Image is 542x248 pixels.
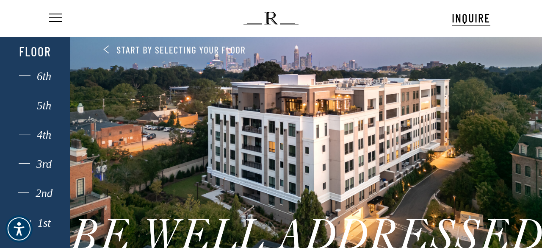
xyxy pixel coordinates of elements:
[11,100,60,111] div: 5th
[11,71,60,82] div: 6th
[11,44,60,59] div: Floor
[47,14,62,23] a: Navigation Menu
[11,129,60,140] div: 4th
[452,11,490,25] span: INQUIRE
[452,10,490,26] a: INQUIRE
[11,188,60,199] div: 2nd
[243,12,298,25] img: The Regent
[6,215,33,242] div: Accessibility Menu
[11,159,60,170] div: 3rd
